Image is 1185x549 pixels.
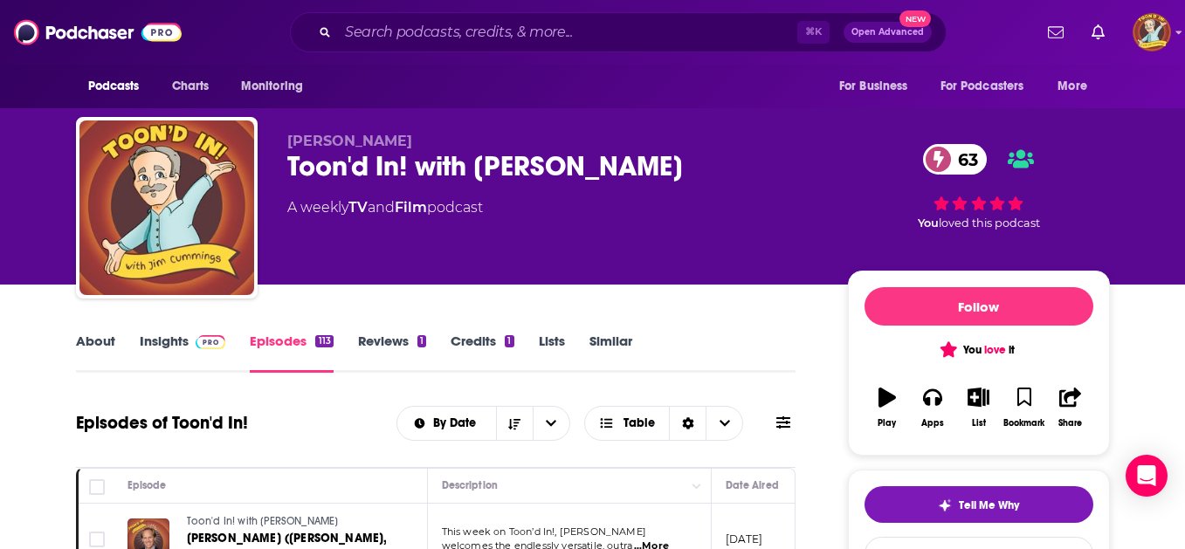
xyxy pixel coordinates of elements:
button: Show profile menu [1133,13,1171,51]
a: Reviews1 [358,333,426,373]
div: Date Aired [726,475,779,496]
span: For Podcasters [940,74,1024,99]
a: 63 [923,144,987,175]
img: Podchaser Pro [196,335,226,349]
span: 63 [940,144,987,175]
span: ⌘ K [797,21,830,44]
div: Apps [921,418,944,429]
button: Follow [865,287,1093,326]
a: Episodes113 [250,333,333,373]
span: Tell Me Why [959,498,1019,512]
h2: Choose List sort [396,406,570,441]
button: Sort Direction [496,407,533,440]
button: tell me why sparkleTell Me Why [865,486,1093,523]
span: By Date [433,417,482,429]
button: Choose View [584,406,744,441]
span: Table [624,417,655,429]
span: loved this podcast [939,216,1040,230]
h1: Episodes of Toon'd In! [76,412,248,434]
div: Bookmark [1003,418,1044,429]
span: and [368,199,395,216]
a: Toon'd In! with [PERSON_NAME] [187,514,396,530]
a: Show notifications dropdown [1085,17,1112,47]
span: For Business [839,74,908,99]
div: Episode [127,475,167,496]
span: Podcasts [88,74,140,99]
button: open menu [229,70,326,103]
a: TV [348,199,368,216]
button: Play [865,376,910,439]
button: open menu [827,70,930,103]
button: You love it [865,333,1093,367]
a: Show notifications dropdown [1041,17,1071,47]
div: Play [878,418,896,429]
span: Open Advanced [851,28,924,37]
a: InsightsPodchaser Pro [140,333,226,373]
button: open menu [397,417,496,429]
button: Share [1047,376,1092,439]
div: Search podcasts, credits, & more... [290,12,947,52]
div: A weekly podcast [287,197,483,218]
a: Charts [161,70,220,103]
div: Description [442,475,498,496]
div: Sort Direction [669,407,706,440]
span: New [899,10,931,27]
span: This week on Toon’d In!, [PERSON_NAME] [442,525,647,538]
span: Toon'd In! with [PERSON_NAME] [187,515,339,527]
a: About [76,333,115,373]
div: 63Youloved this podcast [848,133,1110,241]
button: Apps [910,376,955,439]
span: Logged in as JimCummingspod [1133,13,1171,51]
div: Share [1058,418,1082,429]
a: Film [395,199,427,216]
div: List [972,418,986,429]
button: open menu [76,70,162,103]
span: More [1058,74,1087,99]
img: tell me why sparkle [938,498,952,512]
span: You it [942,343,1015,357]
div: Open Intercom Messenger [1126,455,1168,497]
span: love [984,343,1006,357]
button: open menu [533,407,569,440]
div: 1 [505,335,513,347]
a: Lists [539,333,565,373]
img: Toon'd In! with Jim Cummings [79,120,254,295]
span: Toggle select row [89,532,105,547]
button: Column Actions [686,476,707,497]
button: open menu [929,70,1050,103]
div: 1 [417,335,426,347]
div: 113 [315,335,333,347]
img: Podchaser - Follow, Share and Rate Podcasts [14,16,182,49]
a: Credits1 [451,333,513,373]
span: [PERSON_NAME] [287,133,412,149]
span: Monitoring [241,74,303,99]
button: List [955,376,1001,439]
span: Charts [172,74,210,99]
button: Open AdvancedNew [844,22,932,43]
button: Bookmark [1002,376,1047,439]
img: User Profile [1133,13,1171,51]
input: Search podcasts, credits, & more... [338,18,797,46]
a: Similar [589,333,632,373]
p: [DATE] [726,532,763,546]
button: open menu [1045,70,1109,103]
span: You [918,216,939,230]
